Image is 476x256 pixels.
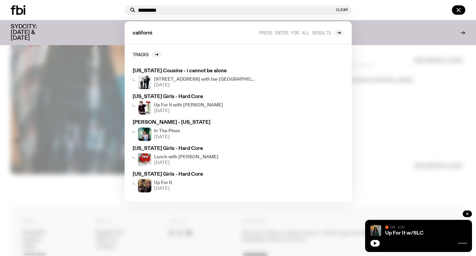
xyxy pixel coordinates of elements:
span: [DATE] [154,109,223,113]
a: Up For It w/SLC [385,231,424,236]
h3: [PERSON_NAME] - [US_STATE] [133,120,256,125]
button: Clear [336,8,348,12]
span: Press enter for all results [259,30,331,35]
h2: Tracks [133,52,149,57]
span: [DATE] [154,135,180,139]
span: [DATE] [154,186,172,191]
a: Tracks [133,51,161,58]
h4: Lunch with [PERSON_NAME] [154,155,218,159]
span: [DATE] [154,83,256,87]
h3: [US_STATE] Girls - Hard Core [133,94,256,99]
h3: [US_STATE] Girls - Hard Core [133,146,256,151]
h3: SYDCITY: [DATE] & [DATE] [11,24,53,41]
a: [US_STATE] Cousins - i cannot be alone[STREET_ADDRESS] with bar [GEOGRAPHIC_DATA][DATE] [130,66,258,92]
a: [US_STATE] Girls - Hard CoreUp For It with [PERSON_NAME][DATE] [130,92,258,117]
a: [US_STATE] Girls - Hard CoreLunch with [PERSON_NAME][DATE] [130,144,258,169]
h3: [US_STATE] Girls - Hard Core [133,172,256,177]
h4: In The Pines [154,129,180,133]
img: Ify - a Brown Skin girl with black braided twists, looking up to the side with her tongue stickin... [370,225,381,236]
a: Press enter for all results [259,29,344,36]
span: [DATE] [154,161,218,165]
span: On Air [390,225,405,229]
h4: Up For It with [PERSON_NAME] [154,103,223,107]
a: [PERSON_NAME] - [US_STATE]In The Pines[DATE] [130,117,258,143]
span: californi [133,31,152,36]
h4: Up For It [154,181,172,185]
a: [US_STATE] Girls - Hard CoreUp For It[DATE] [130,169,258,195]
h3: [US_STATE] Cousins - i cannot be alone [133,69,256,74]
h4: [STREET_ADDRESS] with bar [GEOGRAPHIC_DATA] [154,77,256,82]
